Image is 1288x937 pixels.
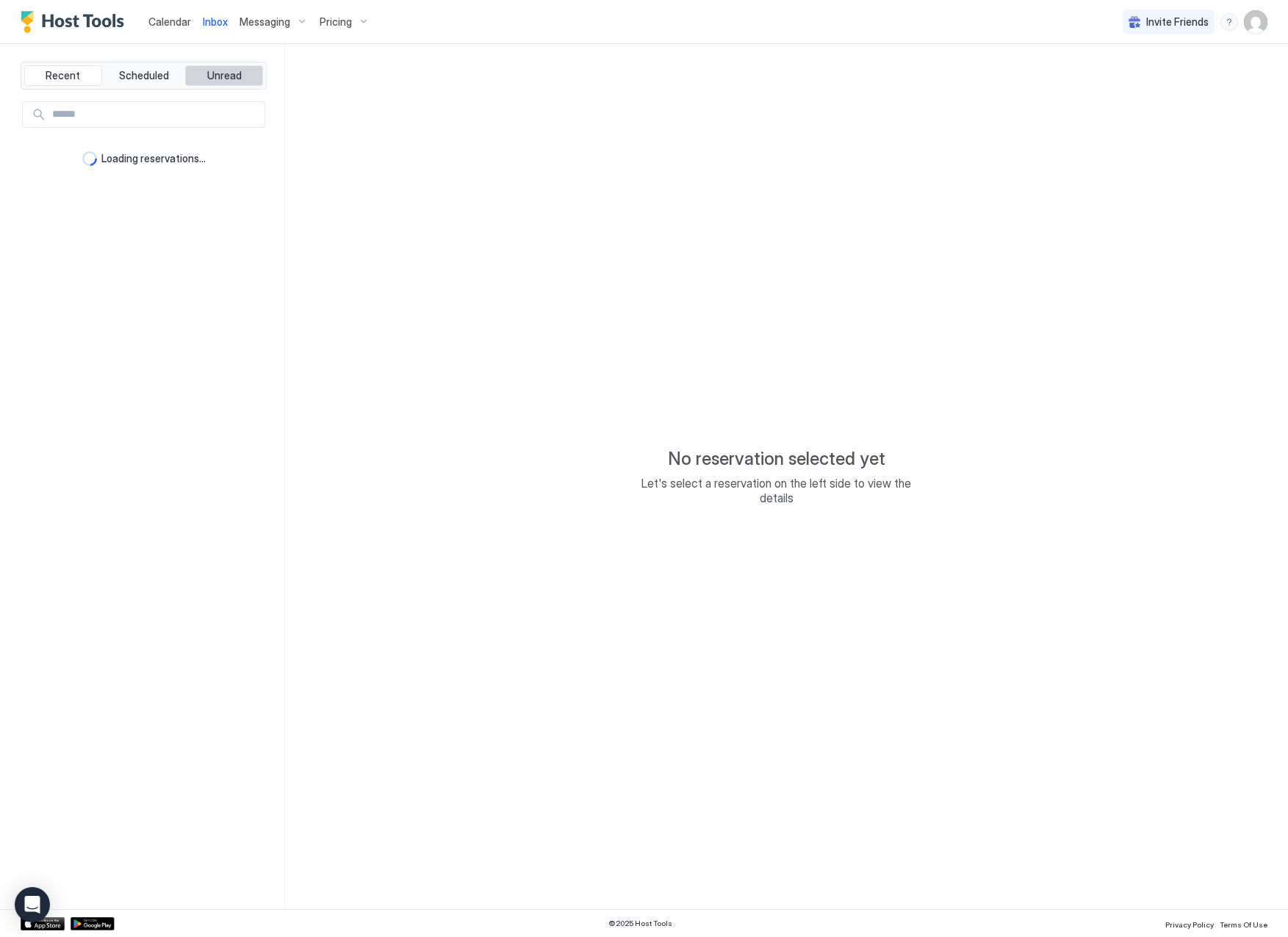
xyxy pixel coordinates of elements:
[668,448,885,470] span: No reservation selected yet
[15,887,50,922] div: Open Intercom Messenger
[46,102,265,127] input: Input Field
[148,15,191,28] span: Calendar
[1220,920,1267,929] span: Terms Of Use
[21,62,267,90] div: tab-group
[320,15,352,29] span: Pricing
[1165,920,1214,929] span: Privacy Policy
[21,11,131,33] a: Host Tools Logo
[1146,15,1209,29] span: Invite Friends
[1244,10,1267,34] div: User profile
[24,65,102,86] button: Recent
[207,69,242,82] span: Unread
[119,69,169,82] span: Scheduled
[46,69,80,82] span: Recent
[1220,916,1267,931] a: Terms Of Use
[185,65,263,86] button: Unread
[101,152,206,165] span: Loading reservations...
[1220,13,1238,31] div: menu
[148,14,191,29] a: Calendar
[240,15,290,29] span: Messaging
[82,151,97,166] div: loading
[630,476,924,505] span: Let's select a reservation on the left side to view the details
[203,15,228,28] span: Inbox
[608,919,672,928] span: © 2025 Host Tools
[1165,916,1214,931] a: Privacy Policy
[71,917,115,930] a: Google Play Store
[203,14,228,29] a: Inbox
[105,65,183,86] button: Scheduled
[21,917,65,930] a: App Store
